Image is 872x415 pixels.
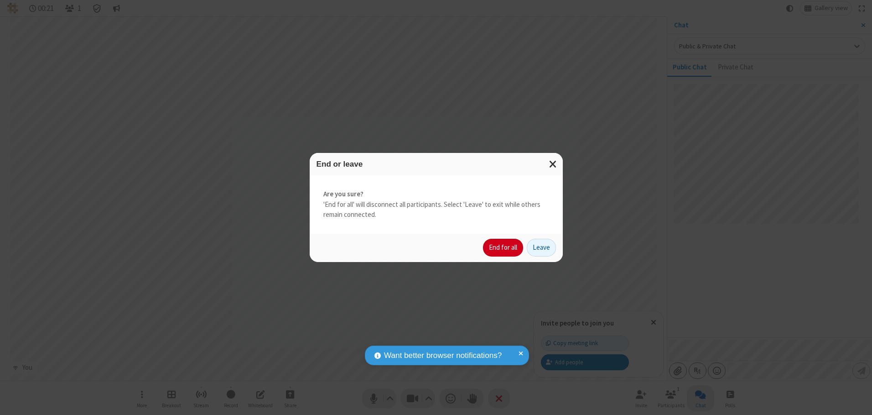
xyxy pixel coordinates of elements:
button: Close modal [544,153,563,175]
span: Want better browser notifications? [384,350,502,362]
strong: Are you sure? [323,189,549,200]
button: End for all [483,239,523,257]
button: Leave [527,239,556,257]
h3: End or leave [317,160,556,168]
div: 'End for all' will disconnect all participants. Select 'Leave' to exit while others remain connec... [310,175,563,234]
